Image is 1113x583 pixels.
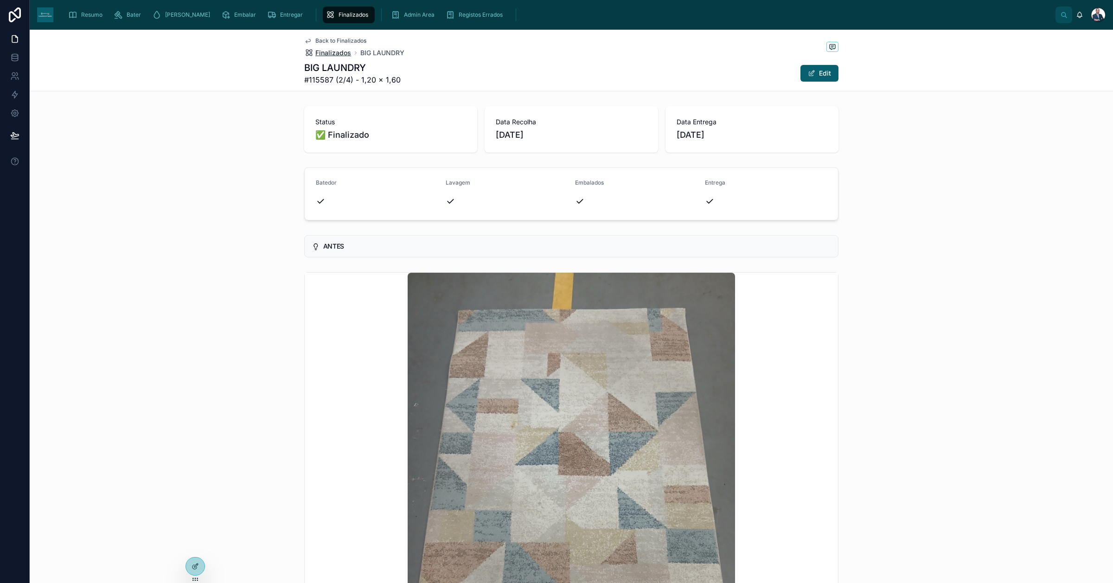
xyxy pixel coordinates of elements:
span: Admin Area [404,11,435,19]
span: Embalar [234,11,256,19]
span: [PERSON_NAME] [165,11,210,19]
h5: ANTES [323,243,831,250]
a: [PERSON_NAME] [149,6,217,23]
a: Finalizados [323,6,375,23]
a: BIG LAUNDRY [360,48,404,58]
span: [DATE] [496,128,646,141]
div: scrollable content [61,5,1055,25]
span: Finalizados [339,11,368,19]
span: Registos Errados [459,11,503,19]
span: [DATE] [677,128,827,141]
span: Back to Finalizados [315,37,366,45]
a: Admin Area [388,6,441,23]
span: Data Recolha [496,117,646,127]
span: #115587 (2/4) - 1,20 × 1,60 [304,74,401,85]
span: Entrega [705,179,725,186]
span: Lavagem [446,179,470,186]
a: Finalizados [304,48,351,58]
span: ✅ Finalizado [315,128,466,141]
button: Edit [800,65,838,82]
span: Bater [127,11,141,19]
a: Registos Errados [443,6,509,23]
span: Status [315,117,466,127]
span: Resumo [81,11,102,19]
span: Batedor [316,179,337,186]
span: Entregar [280,11,303,19]
img: App logo [37,7,53,22]
span: Data Entrega [677,117,827,127]
a: Bater [111,6,147,23]
h1: BIG LAUNDRY [304,61,401,74]
span: Embalados [575,179,604,186]
a: Embalar [218,6,262,23]
a: Resumo [65,6,109,23]
span: Finalizados [315,48,351,58]
a: Back to Finalizados [304,37,366,45]
a: Entregar [264,6,309,23]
